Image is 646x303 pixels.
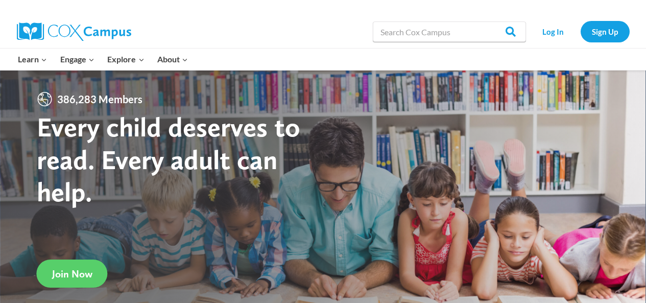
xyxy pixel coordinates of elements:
[531,21,576,42] a: Log In
[157,53,188,66] span: About
[60,53,94,66] span: Engage
[107,53,144,66] span: Explore
[37,260,108,288] a: Join Now
[581,21,630,42] a: Sign Up
[52,268,92,280] span: Join Now
[12,49,195,70] nav: Primary Navigation
[531,21,630,42] nav: Secondary Navigation
[373,21,526,42] input: Search Cox Campus
[53,91,147,107] span: 386,283 Members
[37,110,300,208] strong: Every child deserves to read. Every adult can help.
[18,53,47,66] span: Learn
[17,22,131,41] img: Cox Campus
